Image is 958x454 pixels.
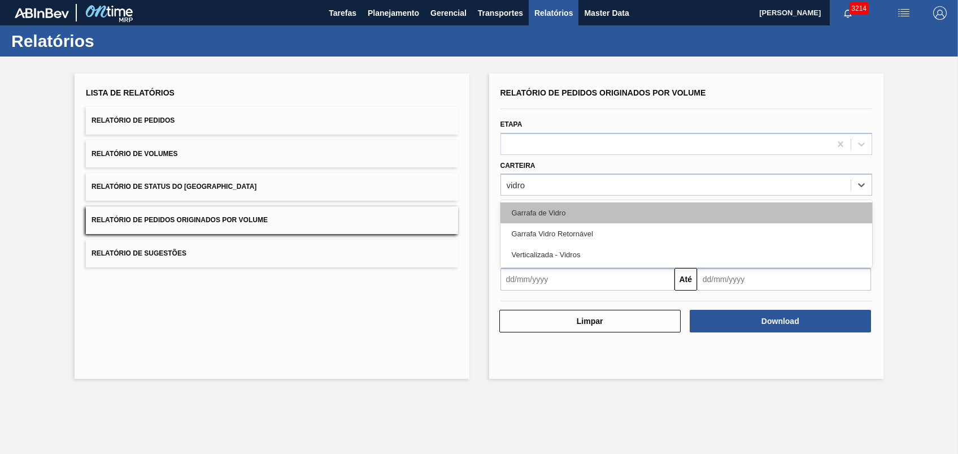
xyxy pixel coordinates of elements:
div: Garrafa Vidro Retornável [500,223,872,244]
span: Relatórios [534,6,573,20]
span: Gerencial [430,6,467,20]
span: Relatório de Pedidos Originados por Volume [92,216,268,224]
span: Relatório de Volumes [92,150,177,158]
button: Relatório de Pedidos [86,107,458,135]
label: Carteira [500,162,535,170]
span: Relatório de Sugestões [92,249,186,257]
span: Relatório de Pedidos [92,116,175,124]
button: Relatório de Pedidos Originados por Volume [86,206,458,234]
button: Relatório de Volumes [86,140,458,168]
span: 3214 [849,2,869,15]
button: Até [674,268,697,291]
input: dd/mm/yyyy [697,268,871,291]
span: Relatório de Pedidos Originados por Volume [500,88,706,97]
label: Etapa [500,120,522,128]
button: Relatório de Sugestões [86,240,458,267]
span: Tarefas [329,6,356,20]
span: Transportes [478,6,523,20]
span: Relatório de Status do [GEOGRAPHIC_DATA] [92,183,256,191]
span: Planejamento [368,6,419,20]
div: Garrafa de Vidro [500,202,872,223]
img: TNhmsLtSVTkK8tSr43FrP2fwEKptu5GPRR3wAAAABJRU5ErkJggg== [15,8,69,18]
span: Master Data [584,6,629,20]
input: dd/mm/yyyy [500,268,674,291]
button: Relatório de Status do [GEOGRAPHIC_DATA] [86,173,458,201]
img: Logout [933,6,947,20]
div: Verticalizada - Vidros [500,244,872,265]
button: Download [690,310,871,332]
span: Lista de Relatórios [86,88,175,97]
h1: Relatórios [11,34,212,47]
img: userActions [897,6,911,20]
button: Notificações [830,5,866,21]
button: Limpar [499,310,681,332]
